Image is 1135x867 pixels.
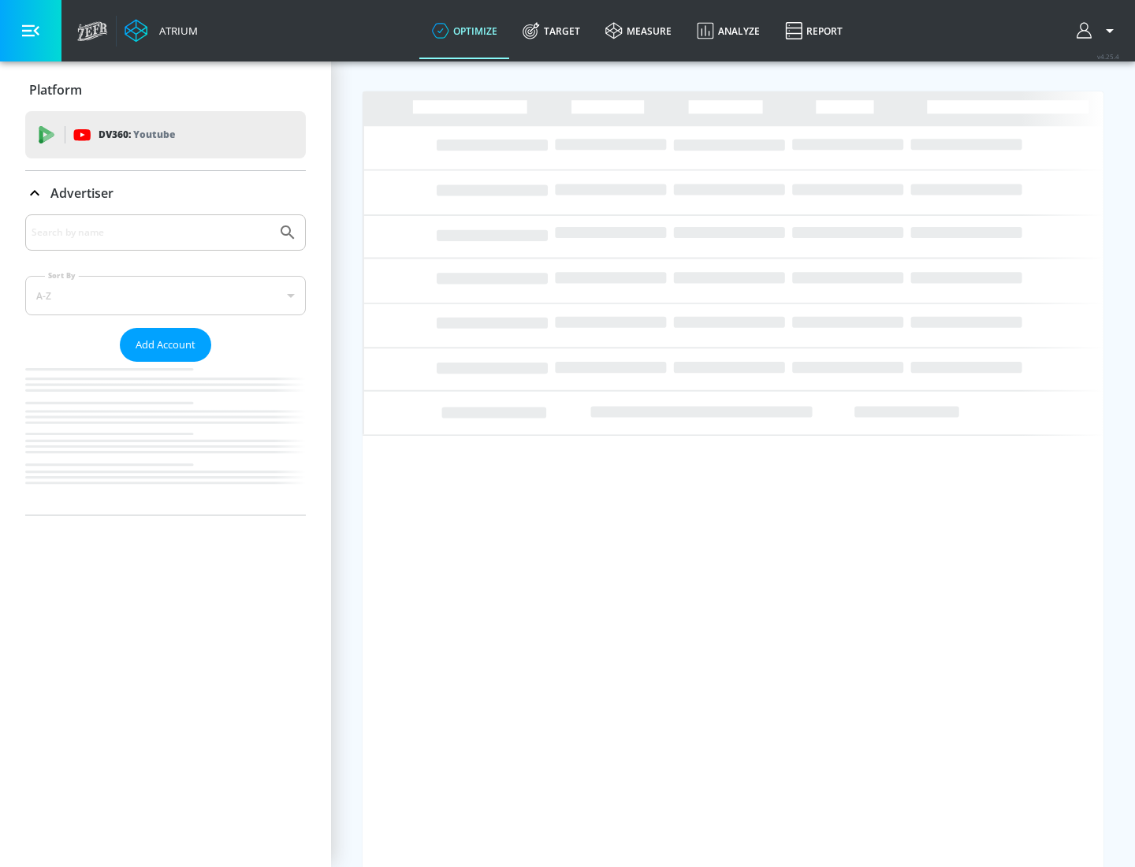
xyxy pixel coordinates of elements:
[125,19,198,43] a: Atrium
[50,184,113,202] p: Advertiser
[99,126,175,143] p: DV360:
[45,270,79,281] label: Sort By
[29,81,82,99] p: Platform
[593,2,684,59] a: measure
[25,111,306,158] div: DV360: Youtube
[25,171,306,215] div: Advertiser
[153,24,198,38] div: Atrium
[684,2,772,59] a: Analyze
[419,2,510,59] a: optimize
[25,68,306,112] div: Platform
[32,222,270,243] input: Search by name
[510,2,593,59] a: Target
[25,362,306,515] nav: list of Advertiser
[772,2,855,59] a: Report
[120,328,211,362] button: Add Account
[136,336,195,354] span: Add Account
[133,126,175,143] p: Youtube
[25,276,306,315] div: A-Z
[25,214,306,515] div: Advertiser
[1097,52,1119,61] span: v 4.25.4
